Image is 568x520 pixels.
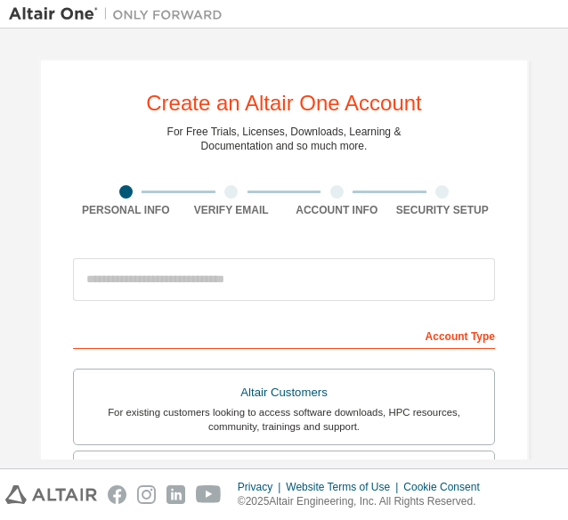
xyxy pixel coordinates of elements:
[9,5,231,23] img: Altair One
[390,203,496,217] div: Security Setup
[238,480,286,494] div: Privacy
[85,380,483,405] div: Altair Customers
[179,203,285,217] div: Verify Email
[73,203,179,217] div: Personal Info
[403,480,490,494] div: Cookie Consent
[85,405,483,434] div: For existing customers looking to access software downloads, HPC resources, community, trainings ...
[166,485,185,504] img: linkedin.svg
[284,203,390,217] div: Account Info
[108,485,126,504] img: facebook.svg
[196,485,222,504] img: youtube.svg
[137,485,156,504] img: instagram.svg
[5,485,97,504] img: altair_logo.svg
[73,321,495,349] div: Account Type
[286,480,403,494] div: Website Terms of Use
[146,93,422,114] div: Create an Altair One Account
[238,494,491,509] p: © 2025 Altair Engineering, Inc. All Rights Reserved.
[167,125,402,153] div: For Free Trials, Licenses, Downloads, Learning & Documentation and so much more.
